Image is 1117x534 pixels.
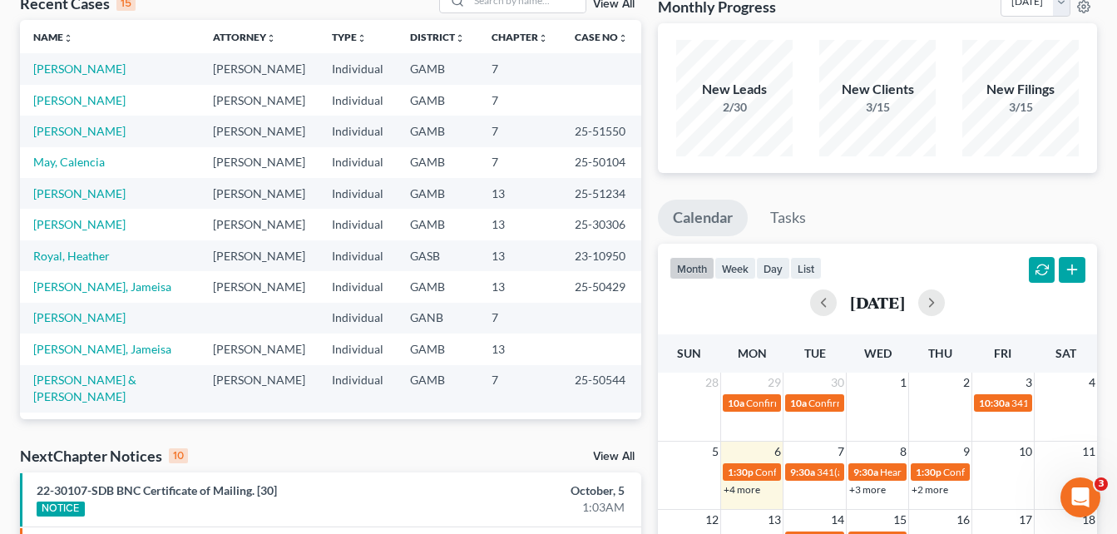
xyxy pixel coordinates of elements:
a: [PERSON_NAME] [33,310,126,324]
a: Attorneyunfold_more [213,31,276,43]
span: Mon [738,346,767,360]
div: 1:03AM [440,499,625,516]
i: unfold_more [618,33,628,43]
div: New Clients [819,80,936,99]
td: 13 [478,178,561,209]
a: Case Nounfold_more [575,31,628,43]
span: 9 [961,442,971,462]
td: Individual [319,271,397,302]
div: NOTICE [37,502,85,517]
div: New Leads [676,80,793,99]
td: [PERSON_NAME] [200,334,319,364]
td: [PERSON_NAME] [200,85,319,116]
a: +3 more [849,483,886,496]
span: 12 [704,510,720,530]
td: [PERSON_NAME] [200,365,319,413]
td: Individual [319,334,397,364]
td: 25-30306 [561,209,641,240]
td: [PERSON_NAME] [200,271,319,302]
td: GAMB [397,209,478,240]
a: 22-30107-SDB BNC Certificate of Mailing. [30] [37,483,277,497]
td: Individual [319,116,397,146]
td: Individual [319,147,397,178]
a: Calendar [658,200,748,236]
td: 7 [478,147,561,178]
td: 7 [478,116,561,146]
span: 10 [1017,442,1034,462]
span: 29 [766,373,783,393]
td: [PERSON_NAME] [200,240,319,271]
a: +4 more [724,483,760,496]
span: Hearing for [PERSON_NAME] [PERSON_NAME] [880,466,1090,478]
i: unfold_more [266,33,276,43]
td: GAMB [397,116,478,146]
td: GAMB [397,334,478,364]
span: 28 [704,373,720,393]
td: 7 [478,413,561,443]
span: 6 [773,442,783,462]
td: Individual [319,85,397,116]
td: Individual [319,209,397,240]
a: View All [593,451,635,462]
span: Confirmation hearing for [PERSON_NAME] [746,397,935,409]
a: Nameunfold_more [33,31,73,43]
span: Thu [928,346,952,360]
td: Individual [319,303,397,334]
td: [PERSON_NAME] [200,147,319,178]
td: GAMB [397,178,478,209]
a: [PERSON_NAME] [33,186,126,200]
td: 13 [478,271,561,302]
td: [PERSON_NAME] [200,413,319,443]
td: 7 [478,365,561,413]
span: Tue [804,346,826,360]
i: unfold_more [63,33,73,43]
td: 25-51550 [561,116,641,146]
td: 25-51234 [561,178,641,209]
span: 10a [728,397,744,409]
span: 3 [1095,477,1108,491]
a: [PERSON_NAME] [33,93,126,107]
span: 13 [766,510,783,530]
span: 1 [898,373,908,393]
td: Individual [319,53,397,84]
td: 23-10950 [561,240,641,271]
div: New Filings [962,80,1079,99]
td: [PERSON_NAME] [200,53,319,84]
span: 1:30p [916,466,942,478]
a: [PERSON_NAME] [33,124,126,138]
td: 7 [478,85,561,116]
td: Individual [319,240,397,271]
td: GAMB [397,53,478,84]
span: 18 [1080,510,1097,530]
button: week [714,257,756,279]
td: 13 [478,209,561,240]
a: [PERSON_NAME], Jameisa [33,279,171,294]
span: 7 [836,442,846,462]
td: [PERSON_NAME] [200,209,319,240]
div: 2/30 [676,99,793,116]
span: 341(a) meeting for [PERSON_NAME] [817,466,977,478]
td: Individual [319,178,397,209]
td: GAMB [397,365,478,413]
span: Confirmation hearing for [PERSON_NAME] [808,397,997,409]
td: GANB [397,303,478,334]
td: Individual [319,413,397,443]
i: unfold_more [455,33,465,43]
td: GAMB [397,85,478,116]
span: 16 [955,510,971,530]
span: Fri [994,346,1011,360]
span: Sun [677,346,701,360]
td: GAMB [397,413,478,443]
div: 10 [169,448,188,463]
a: [PERSON_NAME], Jameisa [33,342,171,356]
span: 17 [1017,510,1034,530]
a: Chapterunfold_more [492,31,548,43]
span: 10:30a [979,397,1010,409]
span: 11 [1080,442,1097,462]
a: Royal, Heather [33,249,110,263]
span: 3 [1024,373,1034,393]
td: 13 [478,334,561,364]
td: 13 [478,240,561,271]
iframe: Intercom live chat [1060,477,1100,517]
span: 14 [829,510,846,530]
